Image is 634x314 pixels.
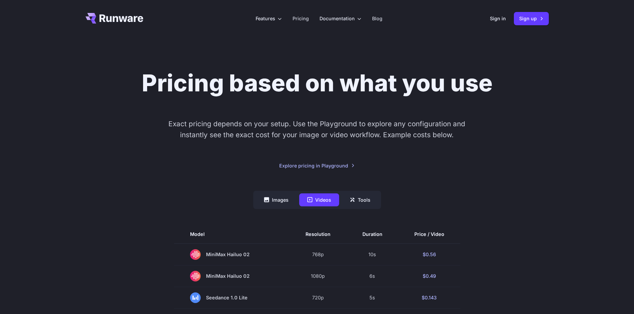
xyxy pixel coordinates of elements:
a: Go to / [86,13,143,24]
label: Features [256,15,282,22]
th: Price / Video [398,225,460,244]
td: 5s [346,287,398,308]
td: $0.56 [398,244,460,265]
button: Tools [342,193,378,206]
span: MiniMax Hailuo 02 [190,271,274,281]
p: Exact pricing depends on your setup. Use the Playground to explore any configuration and instantl... [155,118,479,141]
td: 720p [290,287,346,308]
h1: Pricing based on what you use [142,69,493,97]
a: Sign up [514,12,549,25]
td: 6s [346,265,398,287]
a: Sign in [490,15,506,22]
a: Explore pricing in Playground [279,162,355,169]
span: MiniMax Hailuo 02 [190,249,274,260]
td: $0.143 [398,287,460,308]
th: Model [174,225,290,244]
th: Duration [346,225,398,244]
span: Seedance 1.0 Lite [190,292,274,303]
td: 768p [290,244,346,265]
button: Images [256,193,297,206]
button: Videos [299,193,339,206]
a: Pricing [293,15,309,22]
th: Resolution [290,225,346,244]
label: Documentation [319,15,361,22]
td: 10s [346,244,398,265]
td: 1080p [290,265,346,287]
td: $0.49 [398,265,460,287]
a: Blog [372,15,382,22]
